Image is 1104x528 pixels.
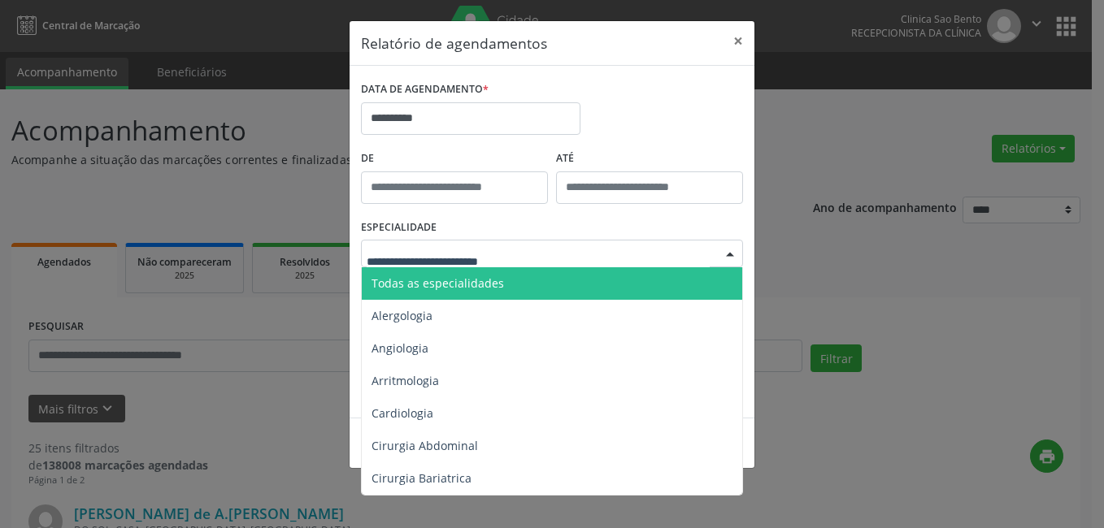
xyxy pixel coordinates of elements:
[372,438,478,453] span: Cirurgia Abdominal
[372,373,439,388] span: Arritmologia
[361,77,489,102] label: DATA DE AGENDAMENTO
[372,470,472,486] span: Cirurgia Bariatrica
[372,405,433,421] span: Cardiologia
[372,308,432,323] span: Alergologia
[361,215,437,240] label: ESPECIALIDADE
[361,32,547,54] h5: Relatório de agendamentos
[722,21,754,61] button: Close
[372,340,428,356] span: Angiologia
[372,275,504,291] span: Todas as especialidades
[361,146,548,171] label: De
[556,146,743,171] label: ATÉ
